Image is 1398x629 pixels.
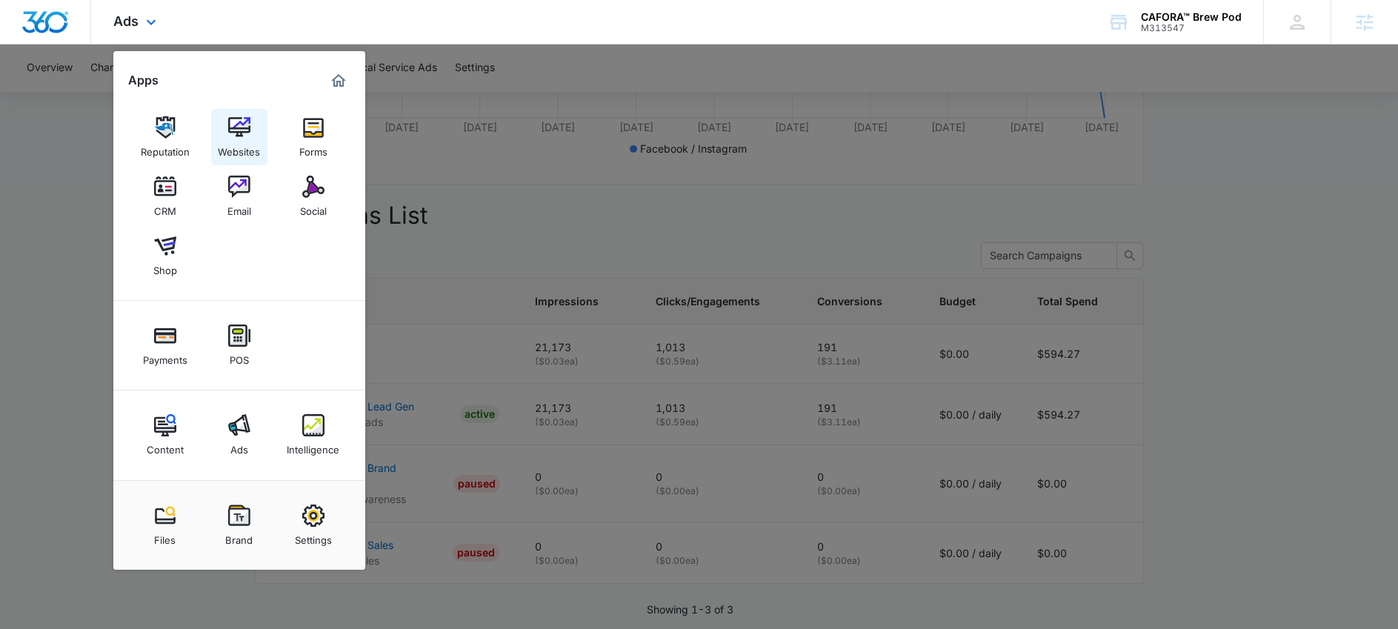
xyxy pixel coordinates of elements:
div: account id [1141,23,1242,33]
div: Forms [299,139,327,158]
div: Websites [218,139,260,158]
div: Content [147,436,184,456]
div: CRM [154,198,176,217]
a: Intelligence [285,407,342,463]
a: POS [211,317,267,373]
a: Payments [137,317,193,373]
a: Marketing 360® Dashboard [327,69,350,93]
a: Websites [211,109,267,165]
div: POS [230,347,249,366]
a: Files [137,497,193,553]
a: Content [137,407,193,463]
a: Ads [211,407,267,463]
div: Files [154,527,176,546]
div: Reputation [141,139,190,158]
a: Social [285,168,342,224]
div: Intelligence [287,436,339,456]
a: Email [211,168,267,224]
a: Settings [285,497,342,553]
div: Social [300,198,327,217]
div: Ads [230,436,248,456]
div: Brand [225,527,253,546]
a: Shop [137,227,193,284]
a: CRM [137,168,193,224]
div: Email [227,198,251,217]
a: Reputation [137,109,193,165]
span: Ads [113,13,139,29]
div: Shop [153,257,177,276]
div: Settings [295,527,332,546]
div: Payments [143,347,187,366]
a: Forms [285,109,342,165]
h2: Apps [128,73,159,87]
a: Brand [211,497,267,553]
div: account name [1141,11,1242,23]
